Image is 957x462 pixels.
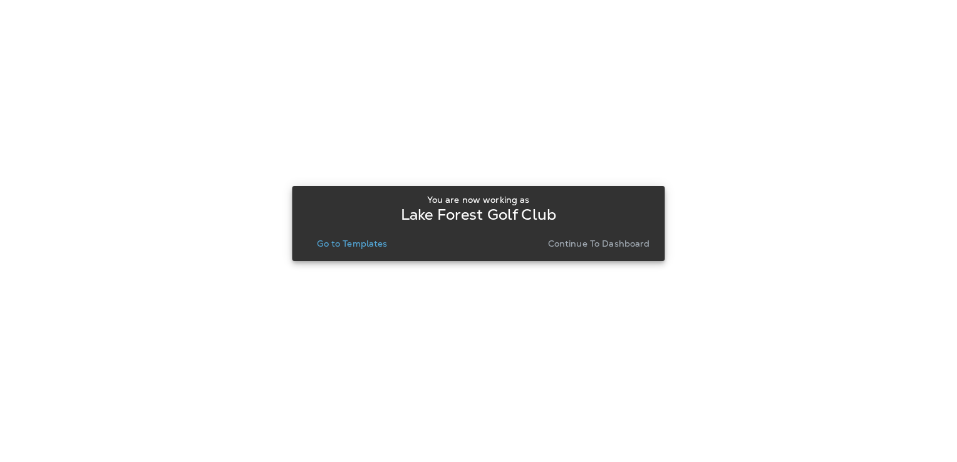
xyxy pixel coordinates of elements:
p: You are now working as [427,195,529,205]
p: Continue to Dashboard [548,239,650,249]
button: Go to Templates [312,235,392,252]
p: Lake Forest Golf Club [401,210,556,220]
p: Go to Templates [317,239,387,249]
button: Continue to Dashboard [543,235,655,252]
